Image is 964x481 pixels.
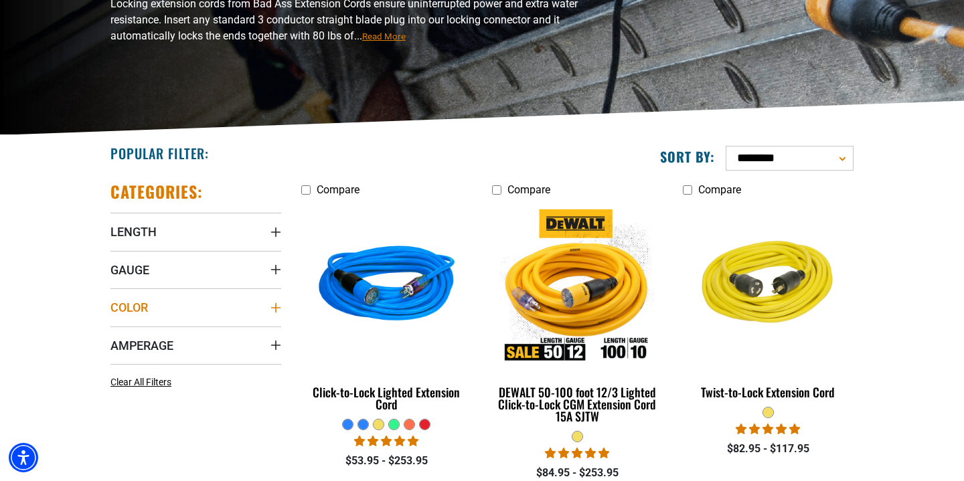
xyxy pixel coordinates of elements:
h2: Categories: [110,181,203,202]
a: yellow Twist-to-Lock Extension Cord [683,203,854,406]
div: $84.95 - $253.95 [492,465,663,481]
span: 4.84 stars [545,447,609,460]
span: Gauge [110,262,149,278]
summary: Amperage [110,326,281,364]
a: DEWALT 50-100 foot 12/3 Lighted Click-to-Lock CGM Extension Cord 15A SJTW DEWALT 50-100 foot 12/3... [492,203,663,430]
div: $82.95 - $117.95 [683,441,854,457]
span: 4.87 stars [354,435,418,448]
a: Clear All Filters [110,375,177,389]
span: Length [110,224,157,239]
summary: Color [110,288,281,326]
span: Clear All Filters [110,377,171,387]
span: 5.00 stars [736,423,800,436]
summary: Gauge [110,251,281,288]
span: Amperage [110,338,173,353]
div: Twist-to-Lock Extension Cord [683,386,854,398]
span: Color [110,300,148,315]
summary: Length [110,213,281,250]
span: Read More [362,31,406,41]
div: $53.95 - $253.95 [301,453,472,469]
div: Click-to-Lock Lighted Extension Cord [301,386,472,410]
label: Sort by: [660,148,715,165]
span: Compare [507,183,550,196]
span: Compare [698,183,741,196]
a: blue Click-to-Lock Lighted Extension Cord [301,203,472,418]
span: Compare [317,183,359,196]
img: yellow [684,209,852,363]
img: DEWALT 50-100 foot 12/3 Lighted Click-to-Lock CGM Extension Cord 15A SJTW [493,209,661,363]
div: DEWALT 50-100 foot 12/3 Lighted Click-to-Lock CGM Extension Cord 15A SJTW [492,386,663,422]
img: blue [303,209,471,363]
div: Accessibility Menu [9,443,38,472]
h2: Popular Filter: [110,145,209,162]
